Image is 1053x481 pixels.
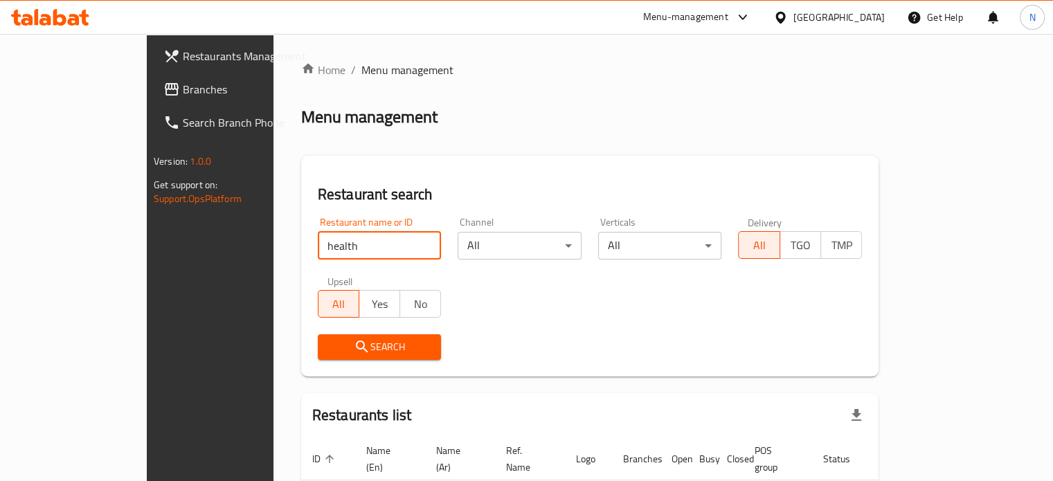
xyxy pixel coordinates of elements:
span: Get support on: [154,176,217,194]
button: No [399,290,441,318]
h2: Restaurant search [318,184,862,205]
label: Delivery [748,217,782,227]
div: Export file [840,399,873,432]
h2: Menu management [301,106,438,128]
input: Search for restaurant name or ID.. [318,232,442,260]
button: All [318,290,359,318]
h2: Restaurants list [312,405,411,426]
button: Search [318,334,442,360]
span: 1.0.0 [190,152,211,170]
span: No [406,294,435,314]
span: Version: [154,152,188,170]
div: [GEOGRAPHIC_DATA] [793,10,885,25]
span: ID [312,451,339,467]
span: All [324,294,354,314]
th: Logo [565,438,612,480]
div: All [458,232,582,260]
span: All [744,235,774,255]
th: Branches [612,438,660,480]
a: Restaurants Management [152,39,323,73]
th: Busy [688,438,716,480]
span: POS group [755,442,795,475]
span: Menu management [361,62,453,78]
span: Name (En) [366,442,408,475]
a: Home [301,62,345,78]
span: Search Branch Phone [183,114,312,131]
span: TMP [827,235,856,255]
span: N [1029,10,1035,25]
th: Open [660,438,688,480]
div: Menu-management [643,9,728,26]
a: Branches [152,73,323,106]
a: Support.OpsPlatform [154,190,242,208]
span: Status [823,451,868,467]
th: Closed [716,438,744,480]
span: Ref. Name [506,442,548,475]
span: Yes [365,294,395,314]
span: Restaurants Management [183,48,312,64]
button: TMP [820,231,862,259]
span: Branches [183,81,312,98]
nav: breadcrumb [301,62,879,78]
div: All [598,232,722,260]
label: Upsell [327,276,353,286]
li: / [351,62,356,78]
a: Search Branch Phone [152,106,323,139]
span: Name (Ar) [436,442,478,475]
button: All [738,231,780,259]
span: Search [329,338,431,356]
button: TGO [780,231,821,259]
span: TGO [786,235,816,255]
button: Yes [359,290,400,318]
